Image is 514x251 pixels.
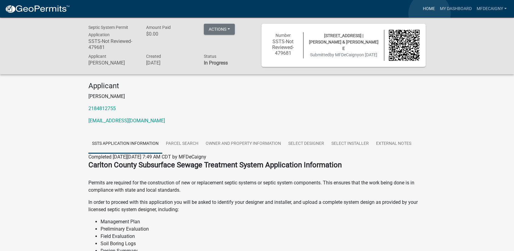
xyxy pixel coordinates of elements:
[88,161,342,169] strong: Carlton County Subsurface Sewage Treatment System Application Information
[309,33,379,51] span: [STREET_ADDRESS] | [PERSON_NAME] & [PERSON_NAME] E
[276,33,291,38] span: Number
[389,30,420,61] img: QR code
[146,31,195,37] h6: $0.00
[204,60,228,66] strong: In Progress
[88,154,206,160] span: Completed [DATE][DATE] 7:49 AM CDT by MFDeCaigny
[88,134,162,154] a: SSTS Application Information
[88,25,128,37] span: Septic System Permit Application
[88,118,165,124] a: [EMAIL_ADDRESS][DOMAIN_NAME]
[146,25,171,30] span: Amount Paid
[88,38,137,50] h6: SSTS-Not Reviewed-479681
[88,93,426,100] p: [PERSON_NAME]
[204,54,216,59] span: Status
[88,172,426,194] p: Permits are required for the construction of new or replacement septic systems or septic system c...
[88,60,137,66] h6: [PERSON_NAME]
[204,24,235,35] button: Actions
[420,3,437,15] a: Home
[310,52,377,57] span: Submitted on [DATE]
[162,134,202,154] a: Parcel search
[88,54,106,59] span: Applicant
[330,52,359,57] span: by MFDeCaigny
[437,3,474,15] a: My Dashboard
[202,134,285,154] a: Owner and Property Information
[88,106,116,111] a: 2184812755
[285,134,328,154] a: Select Designer
[101,233,426,240] li: Field Evaluation
[474,3,509,15] a: MFDeCaigny
[328,134,372,154] a: Select Installer
[101,240,426,247] li: Soil Boring Logs
[101,218,426,225] li: Management Plan
[88,199,426,213] p: In order to proceed with this application you will be asked to identify your designer and install...
[88,82,426,90] h4: Applicant
[268,39,299,56] h6: SSTS-Not Reviewed-479681
[101,225,426,233] li: Preliminary Evaluation
[372,134,415,154] a: External Notes
[146,60,195,66] h6: [DATE]
[146,54,161,59] span: Created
